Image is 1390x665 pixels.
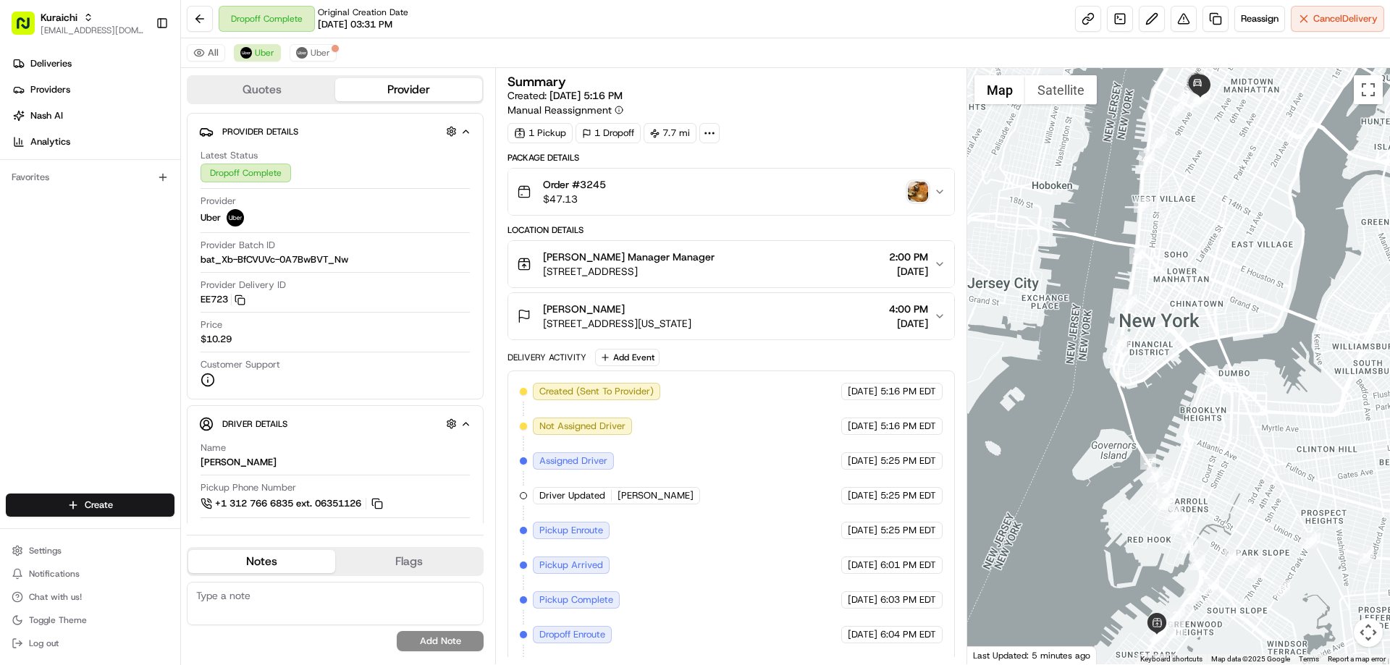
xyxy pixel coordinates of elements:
div: 37 [1121,295,1137,310]
div: 13 [1274,580,1290,596]
span: $10.29 [201,333,232,346]
div: 27 [1153,489,1168,505]
span: Provider [201,195,236,208]
span: [DATE] [848,593,877,606]
img: 1736555255976-a54dd68f-1ca7-489b-9aae-adbdc363a1c4 [29,264,41,276]
img: uber-new-logo.jpeg [296,47,308,59]
button: Create [6,494,174,517]
span: Driver Details [222,418,287,430]
button: CancelDelivery [1291,6,1384,32]
span: Order #3245 [543,177,606,192]
span: Created (Sent To Provider) [539,385,654,398]
div: Location Details [507,224,954,236]
span: Map data ©2025 Google [1211,655,1290,663]
button: [PERSON_NAME][STREET_ADDRESS][US_STATE]4:00 PM[DATE] [508,293,953,339]
span: [DATE] [848,559,877,572]
img: Nash [14,14,43,43]
a: Nash AI [6,104,180,127]
span: 5:39 PM [56,224,90,236]
span: API Documentation [137,323,232,338]
span: Providers [30,83,70,96]
span: Pickup Complete [539,593,613,606]
button: Notes [188,550,335,573]
span: Customer Support [201,358,280,371]
a: 💻API Documentation [117,318,238,344]
span: Log out [29,638,59,649]
span: Assigned Driver [539,454,607,467]
a: Analytics [6,130,180,153]
span: [DATE] [165,263,195,275]
div: 14 [1245,562,1261,578]
button: Driver Details [199,412,471,436]
div: 40 [1139,151,1155,167]
span: Pickup Phone Number [201,481,296,494]
span: [STREET_ADDRESS] [543,264,715,279]
span: Provider Delivery ID [201,279,286,292]
div: Start new chat [65,138,237,153]
span: [EMAIL_ADDRESS][DOMAIN_NAME] [41,25,144,36]
img: Wisdom Oko [14,250,38,278]
button: Start new chat [246,143,264,160]
span: Reassign [1241,12,1279,25]
img: 5e9a9d7314ff4150bce227a61376b483.jpg [30,138,56,164]
div: 25 [1172,514,1188,530]
span: Cancel Delivery [1313,12,1378,25]
div: Delivery Activity [507,352,586,363]
button: Show street map [974,75,1025,104]
div: 29 [1172,515,1188,531]
div: 10 [1358,548,1374,564]
button: Kuraichi[EMAIL_ADDRESS][DOMAIN_NAME] [6,6,150,41]
button: Toggle Theme [6,610,174,630]
div: 24 [1181,538,1197,554]
button: Keyboard shortcuts [1140,654,1202,664]
span: • [48,224,53,236]
input: Clear [38,93,239,109]
div: Favorites [6,166,174,189]
span: Uber [311,47,330,59]
div: 38 [1129,248,1145,264]
button: All [187,44,225,62]
div: 15 [1224,549,1240,565]
div: 7.7 mi [644,123,696,143]
div: 22 [1184,588,1200,604]
button: +1 312 766 6835 ext. 06351126 [201,496,385,512]
span: bat_Xb-BfCVUVc-0A7BwBVT_Nw [201,253,348,266]
span: $47.13 [543,192,606,206]
span: Not Assigned Driver [539,420,625,433]
span: Knowledge Base [29,323,111,338]
span: • [157,263,162,275]
img: uber-new-logo.jpeg [227,209,244,226]
div: 42 [1168,101,1184,117]
span: Pylon [144,359,175,370]
button: Settings [6,541,174,561]
span: 4:00 PM [889,302,928,316]
div: 💻 [122,325,134,336]
span: [DATE] [848,628,877,641]
div: 26 [1158,477,1174,493]
div: We're available if you need us! [65,153,199,164]
button: Provider [335,78,482,101]
span: Wisdom [PERSON_NAME] [45,263,154,275]
img: photo_proof_of_delivery image [908,182,928,202]
div: 41 [1151,132,1167,148]
span: 5:25 PM EDT [880,489,936,502]
div: 📗 [14,325,26,336]
button: Provider Details [199,119,471,143]
button: Show satellite imagery [1025,75,1097,104]
div: 1 Pickup [507,123,573,143]
span: Created: [507,88,623,103]
div: 31 [1166,504,1182,520]
span: 2:00 PM [889,250,928,264]
button: [PERSON_NAME] Manager Manager[STREET_ADDRESS]2:00 PM[DATE] [508,241,953,287]
span: 6:04 PM EDT [880,628,936,641]
a: 📗Knowledge Base [9,318,117,344]
span: [STREET_ADDRESS][US_STATE] [543,316,691,331]
p: Welcome 👋 [14,58,264,81]
a: Terms (opens in new tab) [1299,655,1319,663]
a: Deliveries [6,52,180,75]
button: Kuraichi [41,10,77,25]
span: [DATE] [848,454,877,467]
span: Pickup Enroute [539,524,603,537]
